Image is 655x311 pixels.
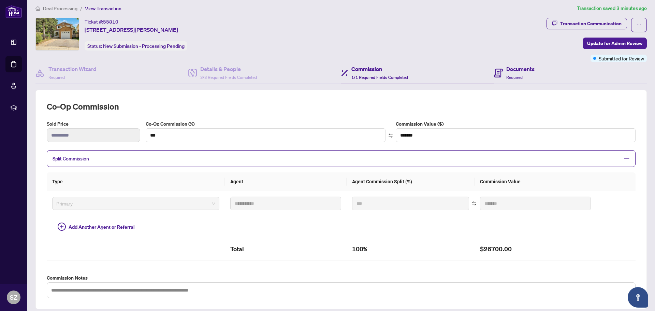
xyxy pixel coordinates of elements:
[352,244,469,255] h2: 100%
[47,150,636,167] div: Split Commission
[47,172,225,191] th: Type
[48,65,97,73] h4: Transaction Wizard
[587,38,642,49] span: Update for Admin Review
[85,18,118,26] div: Ticket #:
[47,274,636,282] label: Commission Notes
[388,133,393,138] span: swap
[396,120,636,128] label: Commission Value ($)
[560,18,622,29] div: Transaction Communication
[475,172,596,191] th: Commission Value
[628,287,648,308] button: Open asap
[56,198,215,209] span: Primary
[230,244,341,255] h2: Total
[472,201,477,206] span: swap
[506,75,523,80] span: Required
[53,156,89,162] span: Split Commission
[200,75,257,80] span: 3/3 Required Fields Completed
[47,120,140,128] label: Sold Price
[85,26,178,34] span: [STREET_ADDRESS][PERSON_NAME]
[58,223,66,231] span: plus-circle
[10,293,17,302] span: SZ
[599,55,644,62] span: Submitted for Review
[146,120,385,128] label: Co-Op Commission (%)
[5,5,22,18] img: logo
[103,19,118,25] span: 55810
[52,222,140,232] button: Add Another Agent or Referral
[69,223,135,231] span: Add Another Agent or Referral
[506,65,535,73] h4: Documents
[85,41,187,51] div: Status:
[637,23,641,27] span: ellipsis
[225,172,347,191] th: Agent
[624,156,630,162] span: minus
[85,5,121,12] span: View Transaction
[577,4,647,12] article: Transaction saved 3 minutes ago
[36,18,79,50] img: IMG-E12397625_1.jpg
[547,18,627,29] button: Transaction Communication
[347,172,475,191] th: Agent Commission Split (%)
[480,244,591,255] h2: $26700.00
[351,65,408,73] h4: Commission
[48,75,65,80] span: Required
[583,38,647,49] button: Update for Admin Review
[80,4,82,12] li: /
[35,6,40,11] span: home
[47,101,636,112] h2: Co-op Commission
[43,5,77,12] span: Deal Processing
[351,75,408,80] span: 1/1 Required Fields Completed
[200,65,257,73] h4: Details & People
[103,43,185,49] span: New Submission - Processing Pending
